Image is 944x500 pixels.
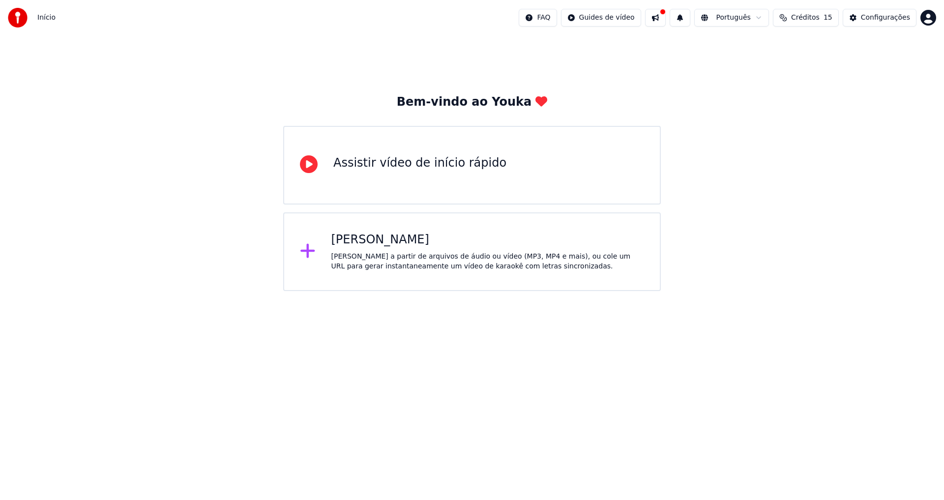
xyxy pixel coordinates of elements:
button: Créditos15 [773,9,839,27]
div: Configurações [861,13,910,23]
div: [PERSON_NAME] a partir de arquivos de áudio ou vídeo (MP3, MP4 e mais), ou cole um URL para gerar... [331,252,645,271]
button: FAQ [519,9,557,27]
div: [PERSON_NAME] [331,232,645,248]
button: Configurações [843,9,916,27]
span: 15 [824,13,832,23]
div: Assistir vídeo de início rápido [333,155,506,171]
button: Guides de vídeo [561,9,641,27]
span: Créditos [791,13,820,23]
nav: breadcrumb [37,13,56,23]
div: Bem-vindo ao Youka [397,94,547,110]
span: Início [37,13,56,23]
img: youka [8,8,28,28]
